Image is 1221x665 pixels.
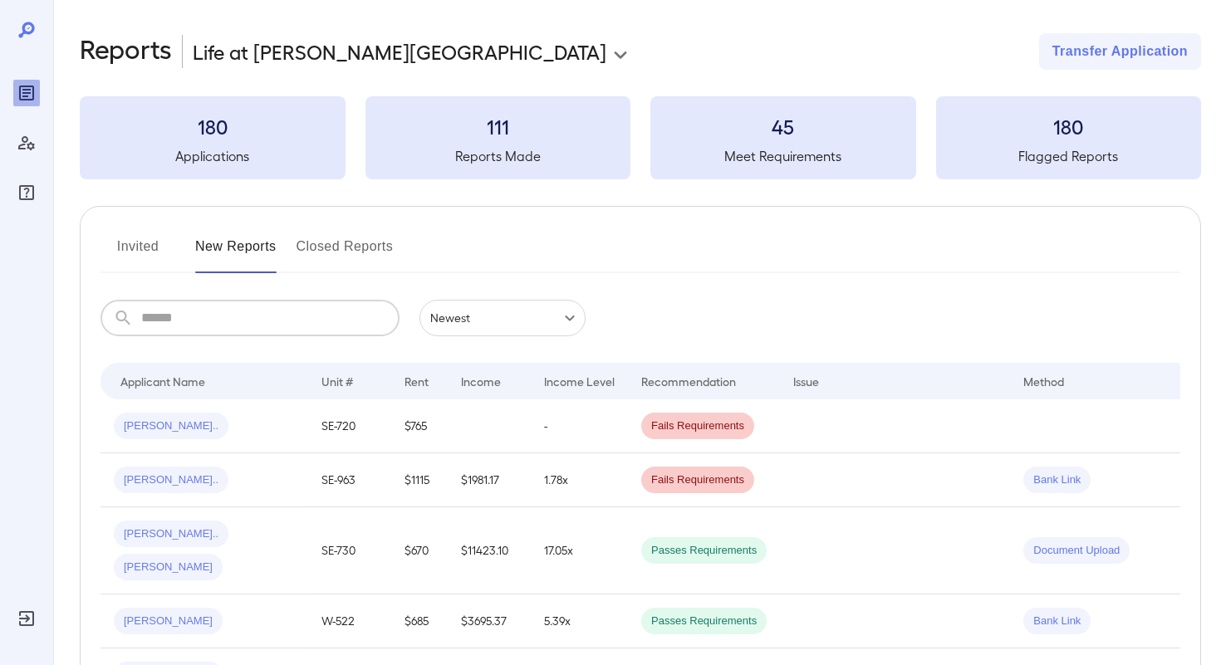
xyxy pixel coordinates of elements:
[641,543,767,559] span: Passes Requirements
[448,453,531,507] td: $1981.17
[650,146,916,166] h5: Meet Requirements
[308,453,391,507] td: SE-963
[391,594,448,648] td: $685
[641,614,767,629] span: Passes Requirements
[531,453,628,507] td: 1.78x
[531,594,628,648] td: 5.39x
[391,399,448,453] td: $765
[114,418,228,434] span: [PERSON_NAME]..
[1023,543,1130,559] span: Document Upload
[1039,33,1201,70] button: Transfer Application
[114,614,223,629] span: [PERSON_NAME]
[308,399,391,453] td: SE-720
[405,371,431,391] div: Rent
[308,507,391,594] td: SE-730
[793,371,820,391] div: Issue
[461,371,501,391] div: Income
[1023,472,1091,488] span: Bank Link
[936,146,1202,166] h5: Flagged Reports
[13,130,40,156] div: Manage Users
[101,233,175,273] button: Invited
[13,605,40,632] div: Log Out
[448,507,531,594] td: $11423.10
[114,472,228,488] span: [PERSON_NAME]..
[936,113,1202,139] h3: 180
[641,472,754,488] span: Fails Requirements
[1023,371,1064,391] div: Method
[448,594,531,648] td: $3695.37
[13,80,40,106] div: Reports
[650,113,916,139] h3: 45
[391,453,448,507] td: $1115
[193,38,606,65] p: Life at [PERSON_NAME][GEOGRAPHIC_DATA]
[114,560,223,575] span: [PERSON_NAME]
[120,371,205,391] div: Applicant Name
[13,179,40,206] div: FAQ
[365,113,631,139] h3: 111
[80,96,1201,179] summary: 180Applications111Reports Made45Meet Requirements180Flagged Reports
[419,300,586,336] div: Newest
[195,233,277,273] button: New Reports
[641,418,754,434] span: Fails Requirements
[297,233,394,273] button: Closed Reports
[1023,614,1091,629] span: Bank Link
[531,507,628,594] td: 17.05x
[114,526,228,542] span: [PERSON_NAME]..
[391,507,448,594] td: $670
[308,594,391,648] td: W-522
[321,371,353,391] div: Unit #
[80,113,346,139] h3: 180
[531,399,628,453] td: -
[80,146,346,166] h5: Applications
[641,371,736,391] div: Recommendation
[80,33,172,70] h2: Reports
[365,146,631,166] h5: Reports Made
[544,371,615,391] div: Income Level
